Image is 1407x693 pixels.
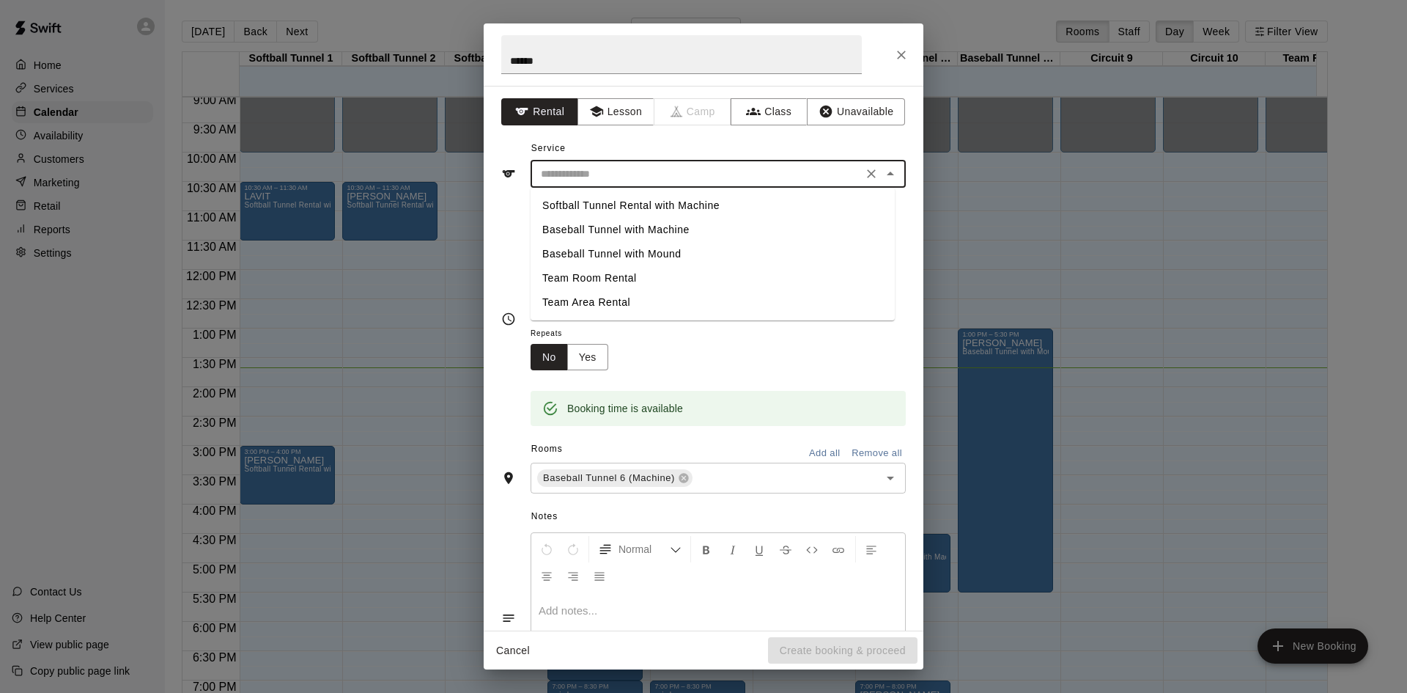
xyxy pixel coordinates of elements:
span: Service [531,143,566,153]
button: Cancel [490,637,536,664]
button: Lesson [577,98,654,125]
button: Left Align [859,536,884,562]
li: Team Area Rental [531,290,895,315]
svg: Service [501,166,516,181]
button: Undo [534,536,559,562]
button: Open [880,468,901,488]
button: Add all [801,442,848,465]
li: Baseball Tunnel with Machine [531,218,895,242]
button: Redo [561,536,586,562]
button: Format Strikethrough [773,536,798,562]
button: Rental [501,98,578,125]
li: Baseball Tunnel with Mound [531,242,895,266]
svg: Timing [501,312,516,326]
div: Booking time is available [567,395,683,422]
button: Justify Align [587,562,612,589]
span: Rooms [531,444,563,454]
span: Baseball Tunnel 6 (Machine) [537,471,681,485]
button: Remove all [848,442,906,465]
button: Format Italics [720,536,745,562]
svg: Rooms [501,471,516,485]
button: Right Align [561,562,586,589]
button: Insert Code [799,536,824,562]
button: Close [888,42,915,68]
button: Yes [567,344,608,371]
button: Class [731,98,808,125]
li: Softball Tunnel Rental with Machine [531,194,895,218]
svg: Notes [501,611,516,626]
button: Clear [861,164,882,184]
button: Insert Link [826,536,851,562]
div: Baseball Tunnel 6 (Machine) [537,469,693,487]
li: Team Room Rental [531,266,895,290]
span: Repeats [531,324,620,344]
button: Center Align [534,562,559,589]
button: Format Bold [694,536,719,562]
span: Normal [618,542,670,557]
button: Format Underline [747,536,772,562]
button: No [531,344,568,371]
span: Camps can only be created in the Services page [654,98,731,125]
span: Notes [531,505,906,529]
div: outlined button group [531,344,608,371]
button: Close [880,164,901,184]
button: Formatting Options [592,536,687,562]
button: Unavailable [807,98,905,125]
